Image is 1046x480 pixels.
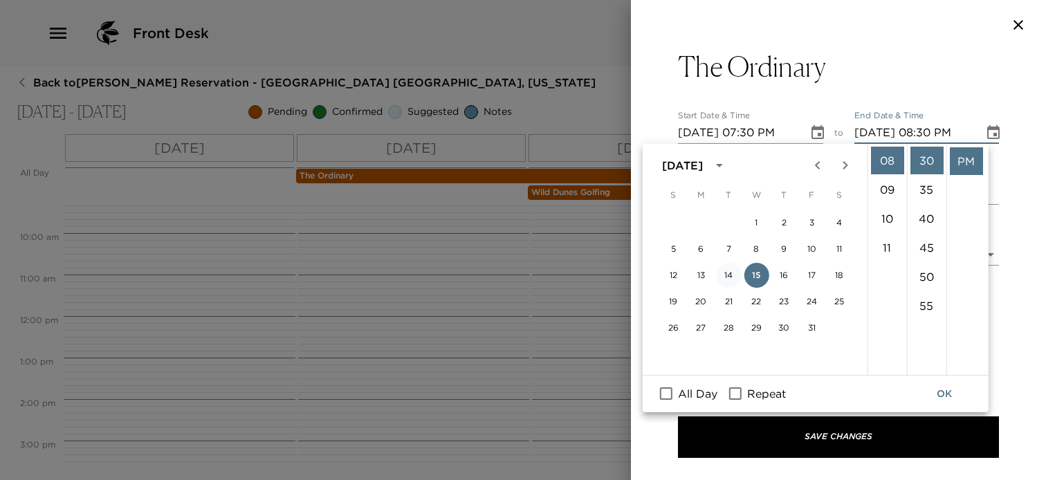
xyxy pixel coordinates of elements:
button: 9 [771,237,796,261]
button: 10 [799,237,824,261]
span: Repeat [747,385,786,402]
button: OK [922,381,966,407]
label: End Date & Time [854,110,924,122]
span: Saturday [827,181,852,209]
button: 4 [827,210,852,235]
button: 6 [688,237,713,261]
span: to [834,127,843,144]
button: 21 [716,289,741,314]
input: MM/DD/YYYY hh:mm aa [678,122,798,144]
button: 28 [716,315,741,340]
ul: Select meridiem [946,144,985,375]
button: 25 [827,289,852,314]
li: 50 minutes [910,263,943,290]
li: 30 minutes [910,147,943,174]
li: 55 minutes [910,292,943,320]
button: Choose date, selected date is Oct 14, 2025 [804,119,832,147]
button: 22 [744,289,769,314]
button: 29 [744,315,769,340]
button: 3 [799,210,824,235]
button: 16 [771,263,796,288]
span: Thursday [771,181,796,209]
li: 40 minutes [910,205,943,232]
span: Monday [688,181,713,209]
button: 27 [688,315,713,340]
button: Save Changes [678,416,999,458]
button: The Ordinary [678,50,999,83]
button: 1 [744,210,769,235]
li: 45 minutes [910,234,943,261]
ul: Select minutes [906,144,946,375]
li: 9 hours [870,176,903,203]
li: 10 hours [870,205,903,232]
button: 15 [744,263,769,288]
li: 8 hours [870,147,903,174]
li: PM [949,147,982,175]
button: 8 [744,237,769,261]
button: 31 [799,315,824,340]
span: Wednesday [744,181,769,209]
button: 5 [661,237,686,261]
button: Choose date, selected date is Oct 15, 2025 [980,119,1007,147]
h3: The Ordinary [678,50,825,83]
button: 30 [771,315,796,340]
button: 23 [771,289,796,314]
button: 20 [688,289,713,314]
button: calendar view is open, switch to year view [707,154,731,177]
li: 35 minutes [910,176,943,203]
input: MM/DD/YYYY hh:mm aa [854,122,975,144]
button: 13 [688,263,713,288]
button: 2 [771,210,796,235]
button: 7 [716,237,741,261]
button: 18 [827,263,852,288]
li: 11 hours [870,234,903,261]
button: 26 [661,315,686,340]
span: Friday [799,181,824,209]
div: [DATE] [662,157,703,174]
button: 14 [716,263,741,288]
button: 11 [827,237,852,261]
button: 19 [661,289,686,314]
ul: Select hours [868,144,906,375]
span: Sunday [661,181,686,209]
button: Previous month [803,151,831,179]
button: 17 [799,263,824,288]
span: All Day [678,385,717,402]
button: 12 [661,263,686,288]
span: Tuesday [716,181,741,209]
label: Start Date & Time [678,110,750,122]
button: Next month [831,151,859,179]
button: 24 [799,289,824,314]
